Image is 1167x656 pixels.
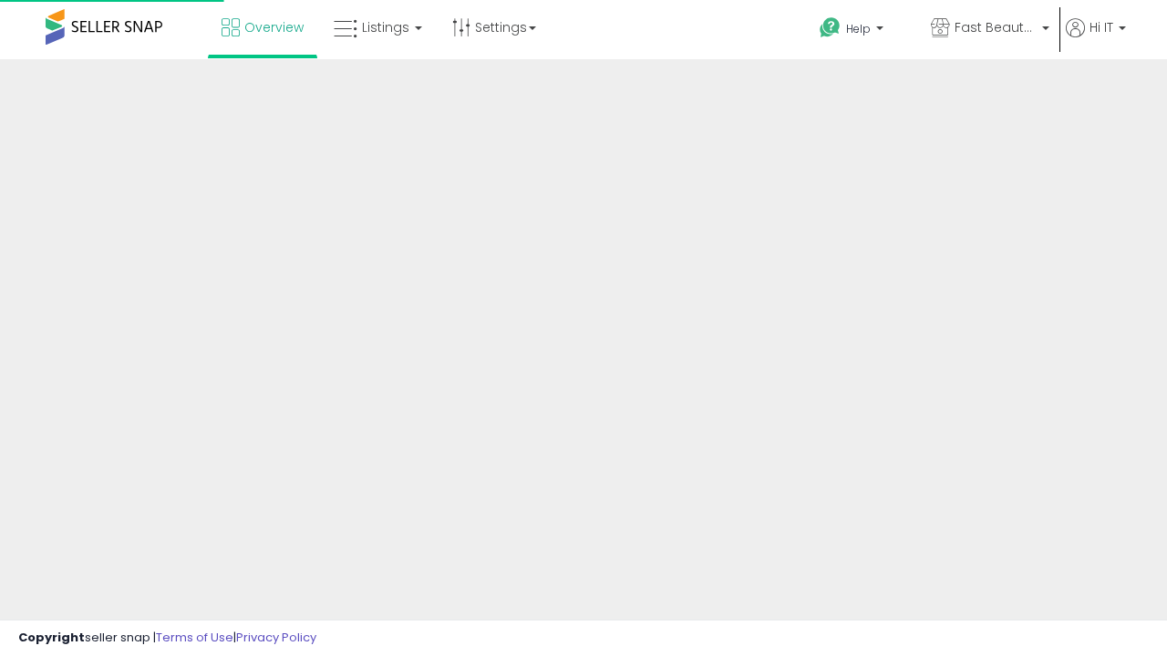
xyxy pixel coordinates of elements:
span: Listings [362,18,409,36]
span: Hi IT [1090,18,1113,36]
a: Hi IT [1066,18,1126,59]
span: Fast Beauty ([GEOGRAPHIC_DATA]) [955,18,1037,36]
strong: Copyright [18,629,85,646]
span: Overview [244,18,304,36]
span: Help [846,21,871,36]
a: Terms of Use [156,629,233,646]
div: seller snap | | [18,630,316,647]
a: Privacy Policy [236,629,316,646]
a: Help [805,3,914,59]
i: Get Help [819,16,842,39]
